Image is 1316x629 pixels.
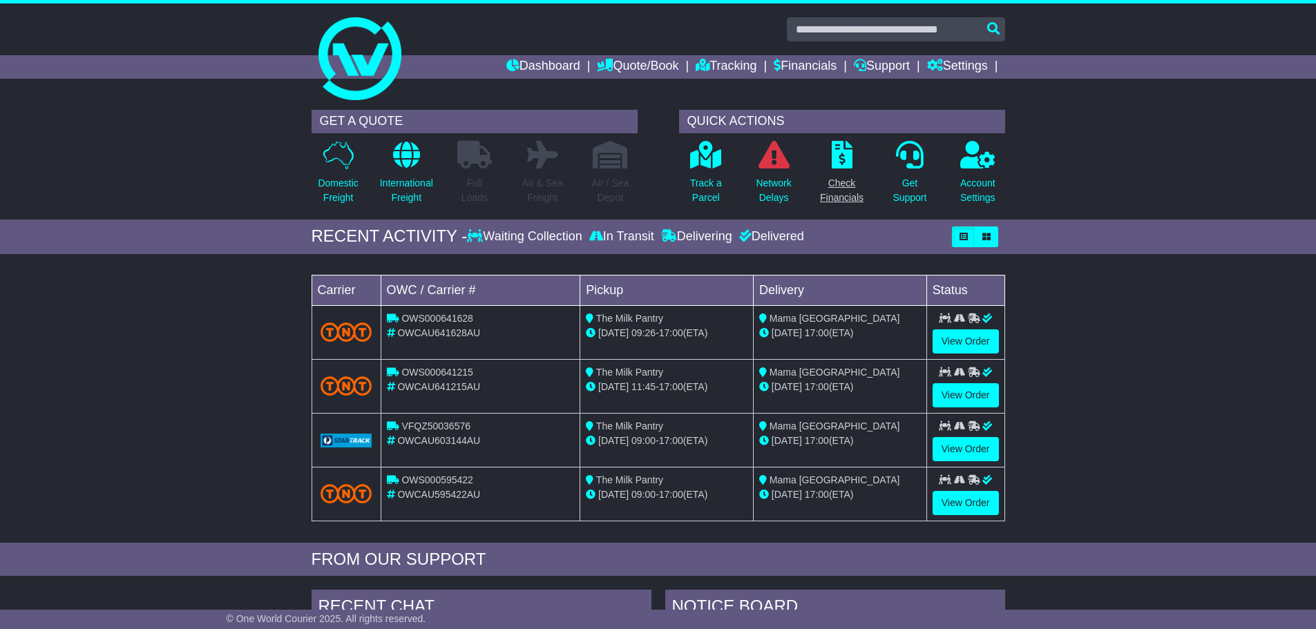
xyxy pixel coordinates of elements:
[401,367,473,378] span: OWS000641215
[819,140,864,213] a: CheckFinancials
[933,437,999,461] a: View Order
[933,491,999,515] a: View Order
[596,474,663,485] span: The Milk Pantry
[227,613,426,624] span: © One World Courier 2025. All rights reserved.
[379,140,434,213] a: InternationalFreight
[679,110,1005,133] div: QUICK ACTIONS
[586,326,747,340] div: - (ETA)
[586,229,658,244] div: In Transit
[598,381,629,392] span: [DATE]
[755,140,792,213] a: NetworkDelays
[770,474,900,485] span: Mama [GEOGRAPHIC_DATA]
[397,327,480,338] span: OWCAU641628AU
[596,367,663,378] span: The Milk Pantry
[960,176,995,205] p: Account Settings
[659,435,683,446] span: 17:00
[772,489,802,500] span: [DATE]
[759,326,921,340] div: (ETA)
[927,55,988,79] a: Settings
[592,176,629,205] p: Air / Sea Depot
[381,275,580,305] td: OWC / Carrier #
[759,434,921,448] div: (ETA)
[772,381,802,392] span: [DATE]
[933,383,999,407] a: View Order
[631,435,656,446] span: 09:00
[736,229,804,244] div: Delivered
[457,176,492,205] p: Full Loads
[820,176,864,205] p: Check Financials
[933,329,999,354] a: View Order
[960,140,996,213] a: AccountSettings
[690,176,722,205] p: Track a Parcel
[401,313,473,324] span: OWS000641628
[312,275,381,305] td: Carrier
[805,381,829,392] span: 17:00
[321,434,372,447] img: GetCarrierServiceLogo
[586,434,747,448] div: - (ETA)
[580,275,754,305] td: Pickup
[774,55,837,79] a: Financials
[659,327,683,338] span: 17:00
[759,380,921,394] div: (ETA)
[893,176,926,205] p: Get Support
[805,489,829,500] span: 17:00
[759,487,921,502] div: (ETA)
[321,484,372,503] img: TNT_Domestic.png
[401,420,470,432] span: VFQZ50036576
[631,381,656,392] span: 11:45
[586,380,747,394] div: - (ETA)
[321,322,372,341] img: TNT_Domestic.png
[770,420,900,432] span: Mama [GEOGRAPHIC_DATA]
[397,381,480,392] span: OWCAU641215AU
[522,176,563,205] p: Air & Sea Freight
[598,435,629,446] span: [DATE]
[892,140,927,213] a: GetSupport
[596,420,663,432] span: The Milk Pantry
[772,327,802,338] span: [DATE]
[598,327,629,338] span: [DATE]
[321,376,372,395] img: TNT_Domestic.png
[397,435,480,446] span: OWCAU603144AU
[659,381,683,392] span: 17:00
[631,327,656,338] span: 09:26
[380,176,433,205] p: International Freight
[854,55,910,79] a: Support
[397,489,480,500] span: OWCAU595422AU
[312,110,638,133] div: GET A QUOTE
[770,367,900,378] span: Mama [GEOGRAPHIC_DATA]
[770,313,900,324] span: Mama [GEOGRAPHIC_DATA]
[598,489,629,500] span: [DATE]
[926,275,1004,305] td: Status
[596,313,663,324] span: The Milk Pantry
[317,140,359,213] a: DomesticFreight
[597,55,678,79] a: Quote/Book
[586,487,747,502] div: - (ETA)
[689,140,723,213] a: Track aParcel
[805,435,829,446] span: 17:00
[312,226,468,246] div: RECENT ACTIVITY -
[756,176,791,205] p: Network Delays
[467,229,585,244] div: Waiting Collection
[753,275,926,305] td: Delivery
[665,590,1005,627] div: NOTICE BOARD
[805,327,829,338] span: 17:00
[318,176,358,205] p: Domestic Freight
[772,435,802,446] span: [DATE]
[696,55,756,79] a: Tracking
[659,489,683,500] span: 17:00
[631,489,656,500] span: 09:00
[506,55,580,79] a: Dashboard
[312,590,651,627] div: RECENT CHAT
[658,229,736,244] div: Delivering
[401,474,473,485] span: OWS000595422
[312,550,1005,570] div: FROM OUR SUPPORT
